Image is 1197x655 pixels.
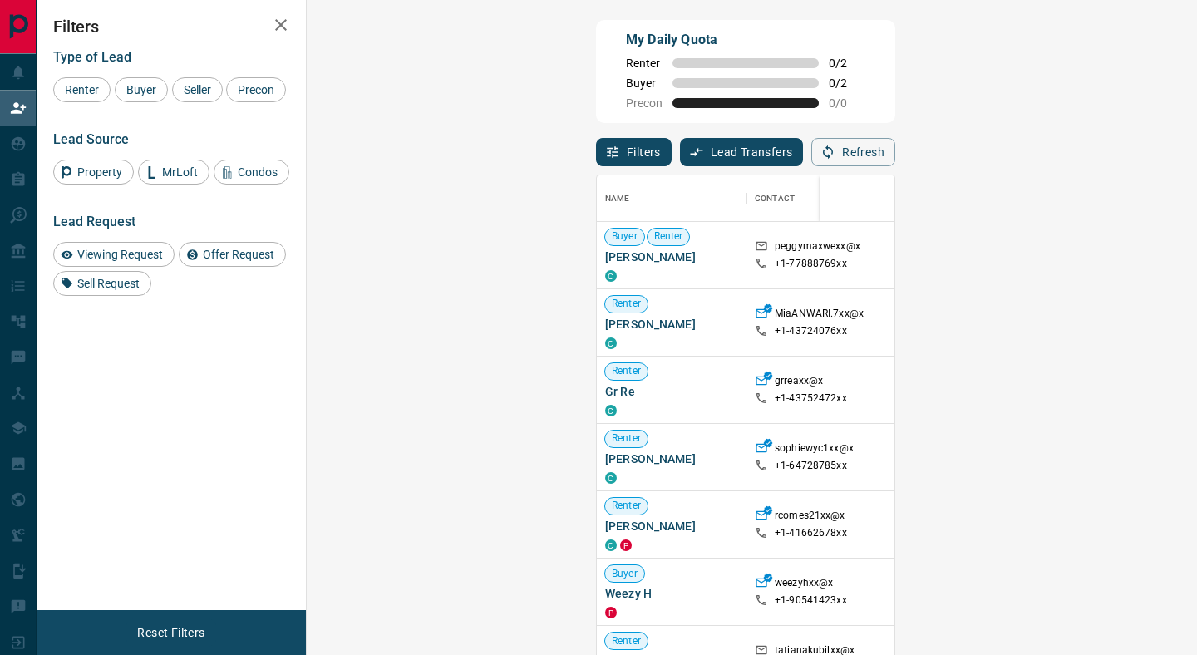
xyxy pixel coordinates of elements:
[71,277,145,290] span: Sell Request
[605,451,738,467] span: [PERSON_NAME]
[71,165,128,179] span: Property
[775,576,833,593] p: weezyhxx@x
[605,249,738,265] span: [PERSON_NAME]
[620,539,632,551] div: property.ca
[605,431,648,446] span: Renter
[53,49,131,65] span: Type of Lead
[605,472,617,484] div: condos.ca
[121,83,162,96] span: Buyer
[214,160,289,185] div: Condos
[775,257,847,271] p: +1- 77888769xx
[53,242,175,267] div: Viewing Request
[59,83,105,96] span: Renter
[53,271,151,296] div: Sell Request
[115,77,168,102] div: Buyer
[605,567,644,581] span: Buyer
[53,131,129,147] span: Lead Source
[53,214,135,229] span: Lead Request
[597,175,746,222] div: Name
[605,518,738,534] span: [PERSON_NAME]
[746,175,879,222] div: Contact
[755,175,795,222] div: Contact
[626,96,663,110] span: Precon
[605,316,738,332] span: [PERSON_NAME]
[605,270,617,282] div: condos.ca
[605,229,644,244] span: Buyer
[232,83,280,96] span: Precon
[775,239,860,257] p: peggymaxwexx@x
[596,138,672,166] button: Filters
[626,30,865,50] p: My Daily Quota
[775,459,847,473] p: +1- 64728785xx
[605,585,738,602] span: Weezy H
[178,83,217,96] span: Seller
[197,248,280,261] span: Offer Request
[775,392,847,406] p: +1- 43752472xx
[775,526,847,540] p: +1- 41662678xx
[605,405,617,416] div: condos.ca
[775,324,847,338] p: +1- 43724076xx
[126,618,215,647] button: Reset Filters
[829,57,865,70] span: 0 / 2
[775,374,823,392] p: grreaxx@x
[232,165,283,179] span: Condos
[626,57,663,70] span: Renter
[226,77,286,102] div: Precon
[605,634,648,648] span: Renter
[53,160,134,185] div: Property
[680,138,804,166] button: Lead Transfers
[53,77,111,102] div: Renter
[648,229,690,244] span: Renter
[179,242,286,267] div: Offer Request
[605,364,648,378] span: Renter
[605,175,630,222] div: Name
[829,76,865,90] span: 0 / 2
[172,77,223,102] div: Seller
[775,509,845,526] p: rcomes21xx@x
[775,593,847,608] p: +1- 90541423xx
[605,297,648,311] span: Renter
[156,165,204,179] span: MrLoft
[811,138,895,166] button: Refresh
[605,337,617,349] div: condos.ca
[605,383,738,400] span: Gr Re
[605,499,648,513] span: Renter
[605,607,617,618] div: property.ca
[775,307,864,324] p: MiaANWARI.7xx@x
[775,441,854,459] p: sophiewyc1xx@x
[829,96,865,110] span: 0 / 0
[626,76,663,90] span: Buyer
[605,539,617,551] div: condos.ca
[138,160,209,185] div: MrLoft
[71,248,169,261] span: Viewing Request
[53,17,289,37] h2: Filters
